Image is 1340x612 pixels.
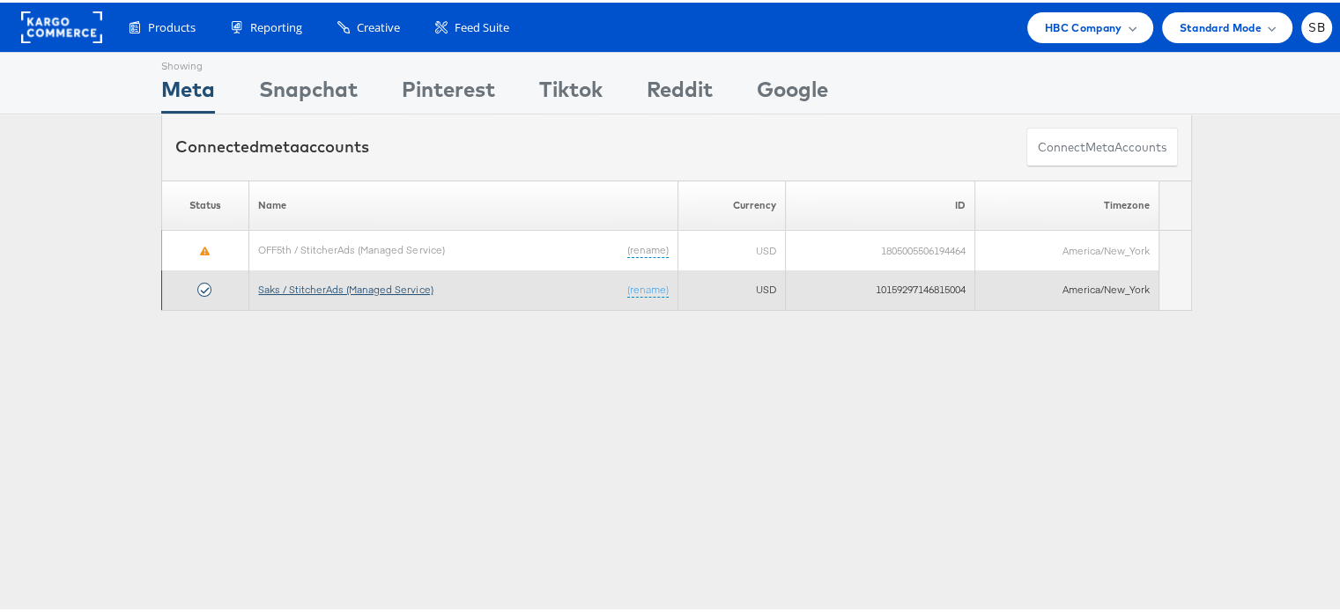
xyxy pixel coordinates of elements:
a: Saks / StitcherAds (Managed Service) [258,280,433,293]
span: Creative [357,17,400,33]
td: 10159297146815004 [786,268,975,307]
div: Pinterest [402,71,495,111]
td: USD [678,228,786,268]
a: (rename) [627,280,669,295]
span: Reporting [250,17,302,33]
td: USD [678,268,786,307]
td: America/New_York [974,268,1159,307]
a: OFF5th / StitcherAds (Managed Service) [258,240,444,254]
th: Currency [678,178,786,228]
th: Status [162,178,249,228]
div: Reddit [647,71,713,111]
button: ConnectmetaAccounts [1026,125,1178,165]
a: (rename) [627,240,669,255]
span: Feed Suite [455,17,509,33]
td: 1805005506194464 [786,228,975,268]
div: Snapchat [259,71,358,111]
div: Google [757,71,828,111]
td: America/New_York [974,228,1159,268]
span: HBC Company [1045,16,1122,34]
span: Products [148,17,196,33]
span: meta [1085,136,1114,153]
div: Tiktok [539,71,603,111]
span: Standard Mode [1180,16,1262,34]
div: Meta [161,71,215,111]
th: Name [249,178,678,228]
div: Showing [161,50,215,71]
div: Connected accounts [175,133,369,156]
span: meta [259,134,300,154]
span: SB [1308,19,1325,31]
th: Timezone [974,178,1159,228]
th: ID [786,178,975,228]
